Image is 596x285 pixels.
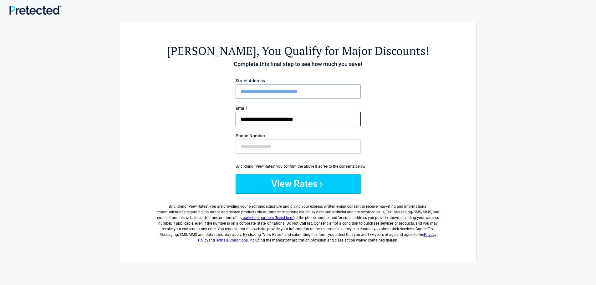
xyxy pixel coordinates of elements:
[236,106,361,110] label: Email
[236,79,361,83] label: Street Address
[155,60,442,68] h4: Complete this final step to see how much you save!
[9,5,61,15] img: Main Logo
[155,43,442,59] h2: , You Qualify for Major Discounts!
[236,134,361,138] label: Phone Number
[155,199,442,243] label: By clicking " ", you are providing your electronic signature and giving your express written e-si...
[236,164,361,169] div: By clicking "View Rates" you confirm the above & agree to the consents below
[167,43,256,59] span: [PERSON_NAME]
[236,174,361,193] button: View Rates
[215,238,248,242] a: Terms & Conditions
[242,216,294,220] a: marketing partners (listed here)
[189,204,207,209] span: View Rates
